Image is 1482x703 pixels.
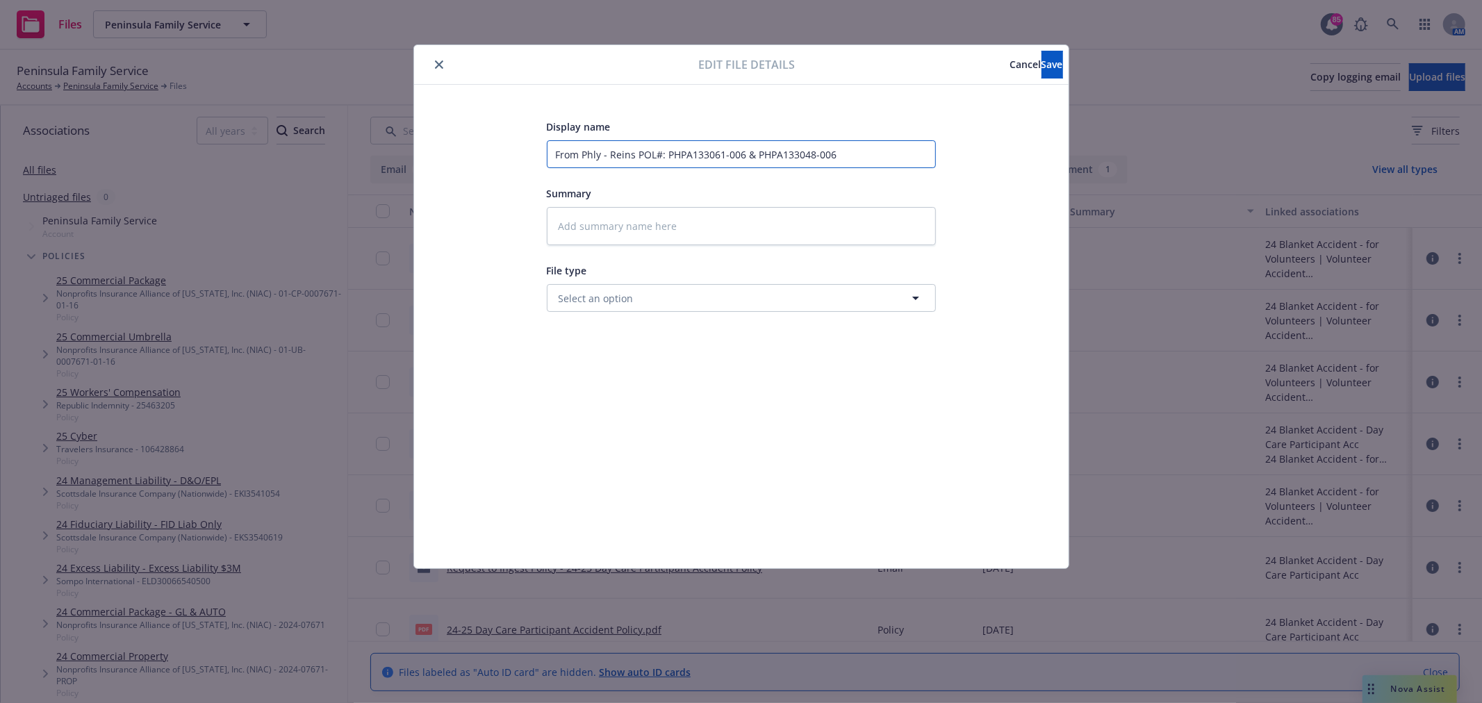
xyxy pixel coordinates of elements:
span: Edit file details [698,56,795,73]
input: Add display name here [547,140,936,168]
span: Select an option [559,291,634,306]
span: Cancel [1010,58,1041,71]
button: close [431,56,447,73]
button: Cancel [1010,51,1041,78]
span: Display name [547,120,611,133]
span: Save [1041,58,1063,71]
span: File type [547,264,587,277]
span: Summary [547,187,592,200]
button: Select an option [547,284,936,312]
button: Save [1041,51,1063,78]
